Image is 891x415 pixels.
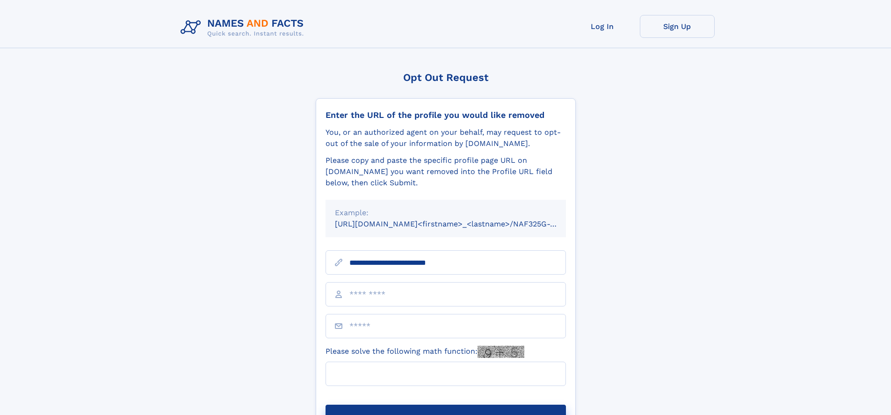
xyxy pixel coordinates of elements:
small: [URL][DOMAIN_NAME]<firstname>_<lastname>/NAF325G-xxxxxxxx [335,219,584,228]
div: Enter the URL of the profile you would like removed [326,110,566,120]
img: Logo Names and Facts [177,15,311,40]
div: You, or an authorized agent on your behalf, may request to opt-out of the sale of your informatio... [326,127,566,149]
a: Sign Up [640,15,715,38]
div: Example: [335,207,557,218]
label: Please solve the following math function: [326,346,524,358]
a: Log In [565,15,640,38]
div: Opt Out Request [316,72,576,83]
div: Please copy and paste the specific profile page URL on [DOMAIN_NAME] you want removed into the Pr... [326,155,566,189]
